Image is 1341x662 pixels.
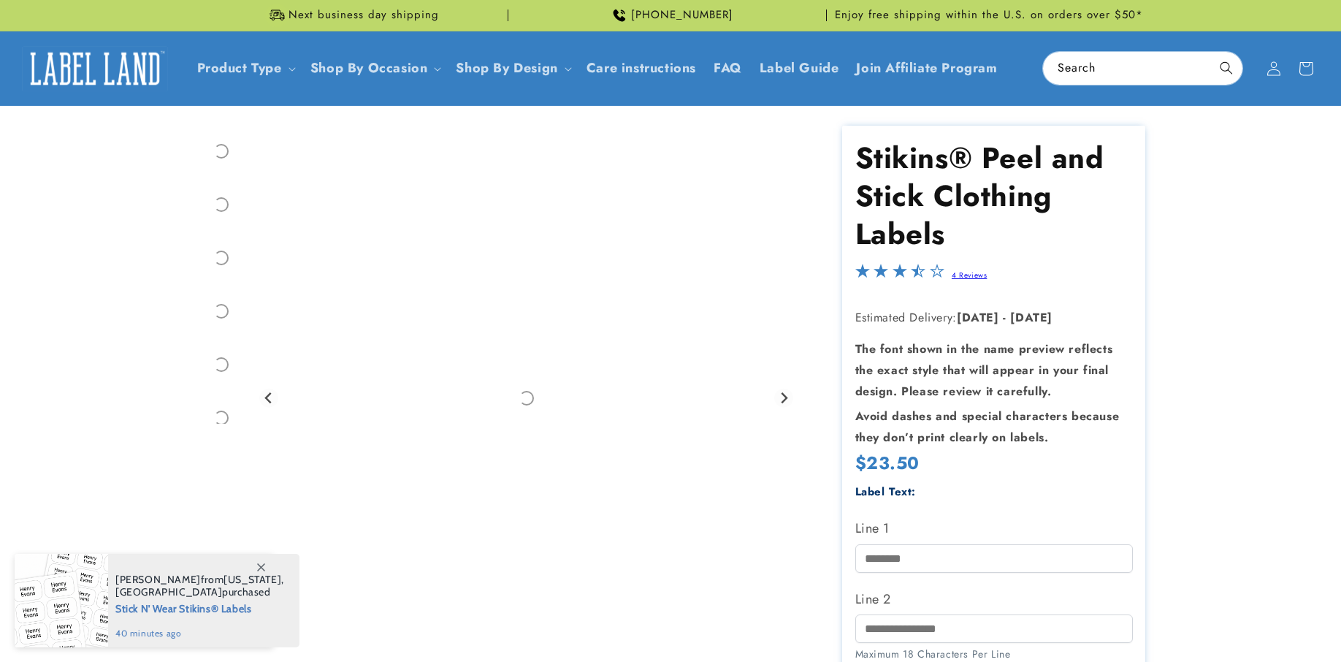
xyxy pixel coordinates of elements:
[855,308,1133,329] p: Estimated Delivery:
[855,484,917,500] label: Label Text:
[310,60,428,77] span: Shop By Occasion
[835,8,1143,23] span: Enjoy free shipping within the U.S. on orders over $50*
[952,270,987,281] a: 4 Reviews
[855,340,1113,400] strong: The font shown in the name preview reflects the exact style that will appear in your final design...
[115,574,284,598] span: from , purchased
[259,388,279,408] button: Go to last slide
[197,58,282,77] a: Product Type
[115,573,201,586] span: [PERSON_NAME]
[855,452,920,474] span: $23.50
[855,139,1133,253] h1: Stikins® Peel and Stick Clothing Labels
[196,339,247,390] div: Go to slide 6
[855,587,1133,611] label: Line 2
[447,51,577,85] summary: Shop By Design
[751,51,848,85] a: Label Guide
[1210,52,1242,84] button: Search
[847,51,1006,85] a: Join Affiliate Program
[714,60,742,77] span: FAQ
[578,51,705,85] a: Care instructions
[196,392,247,444] div: Go to slide 7
[196,232,247,284] div: Go to slide 4
[302,51,448,85] summary: Shop By Occasion
[115,598,284,617] span: Stick N' Wear Stikins® Labels
[855,408,1120,446] strong: Avoid dashes and special characters because they don’t print clearly on labels.
[855,647,1133,662] div: Maximum 18 Characters Per Line
[774,388,794,408] button: Next slide
[115,627,284,640] span: 40 minutes ago
[957,309,999,326] strong: [DATE]
[196,179,247,230] div: Go to slide 3
[17,40,174,96] a: Label Land
[631,8,733,23] span: [PHONE_NUMBER]
[456,58,557,77] a: Shop By Design
[196,286,247,337] div: Go to slide 5
[856,60,997,77] span: Join Affiliate Program
[289,8,439,23] span: Next business day shipping
[196,126,247,177] div: Go to slide 2
[855,267,944,284] span: 3.5-star overall rating
[115,585,222,598] span: [GEOGRAPHIC_DATA]
[223,573,281,586] span: [US_STATE]
[1010,309,1052,326] strong: [DATE]
[188,51,302,85] summary: Product Type
[22,46,168,91] img: Label Land
[587,60,696,77] span: Care instructions
[705,51,751,85] a: FAQ
[760,60,839,77] span: Label Guide
[855,517,1133,540] label: Line 1
[1003,309,1006,326] strong: -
